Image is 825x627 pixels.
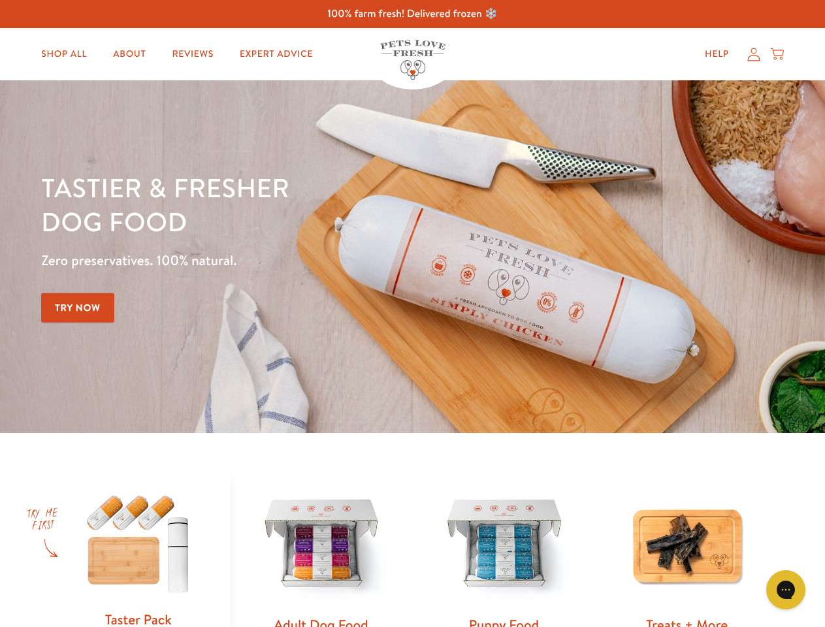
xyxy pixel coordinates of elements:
[760,566,812,614] iframe: Gorgias live chat messenger
[694,41,739,67] a: Help
[41,293,114,323] a: Try Now
[41,170,536,238] h1: Tastier & fresher dog food
[380,40,445,80] img: Pets Love Fresh
[229,41,323,67] a: Expert Advice
[31,41,97,67] a: Shop All
[41,249,536,272] p: Zero preservatives. 100% natural.
[161,41,223,67] a: Reviews
[103,41,156,67] a: About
